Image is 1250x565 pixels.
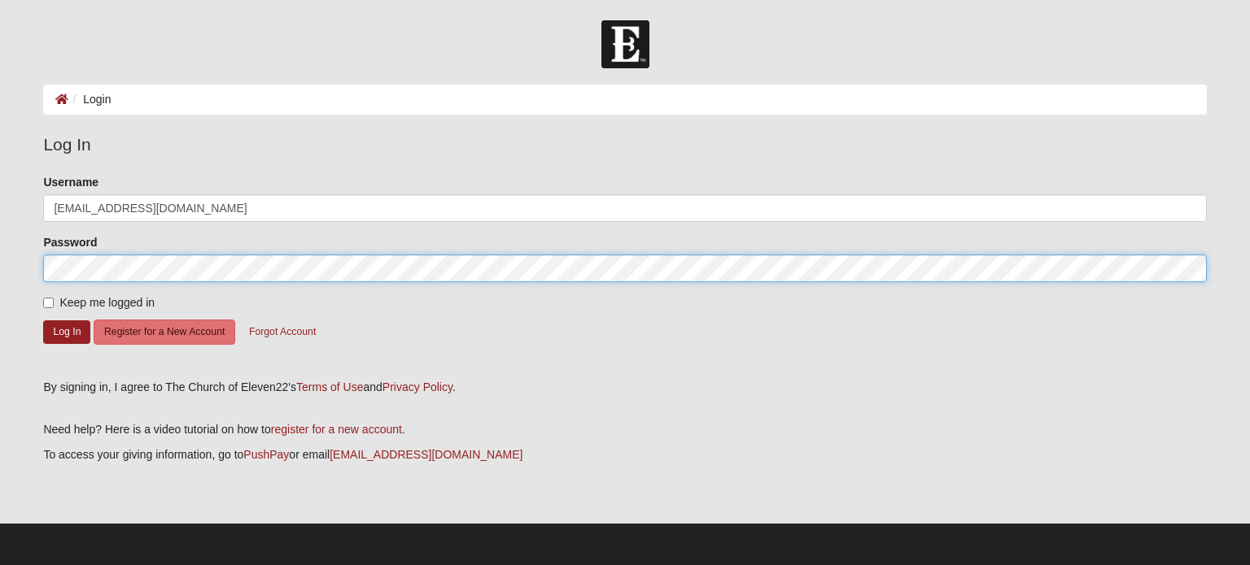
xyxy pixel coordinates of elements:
[43,132,1206,158] legend: Log In
[43,234,97,250] label: Password
[43,320,90,344] button: Log In
[238,319,326,345] button: Forgot Account
[330,448,522,461] a: [EMAIL_ADDRESS][DOMAIN_NAME]
[382,380,452,393] a: Privacy Policy
[601,20,649,68] img: Church of Eleven22 Logo
[94,319,235,345] button: Register for a New Account
[43,298,54,308] input: Keep me logged in
[68,91,111,108] li: Login
[43,379,1206,396] div: By signing in, I agree to The Church of Eleven22's and .
[43,174,98,190] label: Username
[243,448,289,461] a: PushPay
[296,380,363,393] a: Terms of Use
[43,421,1206,438] p: Need help? Here is a video tutorial on how to .
[59,296,155,309] span: Keep me logged in
[43,446,1206,463] p: To access your giving information, go to or email
[271,423,402,436] a: register for a new account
